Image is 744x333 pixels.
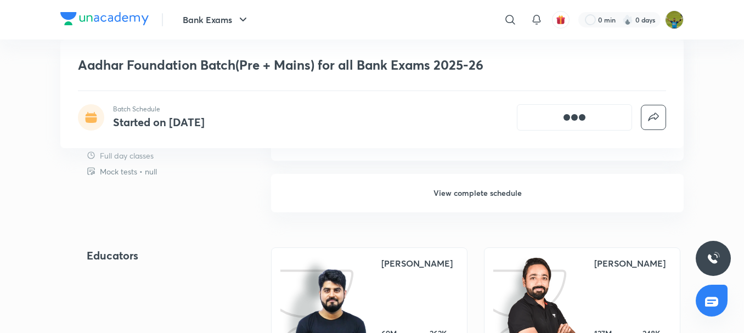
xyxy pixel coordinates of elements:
[665,10,684,29] img: Suraj Nager
[622,14,633,25] img: streak
[381,257,453,270] div: [PERSON_NAME]
[556,15,566,25] img: avatar
[113,104,205,114] p: Batch Schedule
[60,12,149,28] a: Company Logo
[100,166,157,177] p: Mock tests • null
[552,11,570,29] button: avatar
[60,12,149,25] img: Company Logo
[594,257,666,270] div: [PERSON_NAME]
[113,115,205,129] h4: Started on [DATE]
[176,9,256,31] button: Bank Exams
[100,150,154,161] p: Full day classes
[707,252,720,265] img: ttu
[271,174,684,212] h6: View complete schedule
[87,247,236,264] h4: Educators
[78,57,508,73] h1: Aadhar Foundation Batch(Pre + Mains) for all Bank Exams 2025-26
[517,104,632,131] button: [object Object]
